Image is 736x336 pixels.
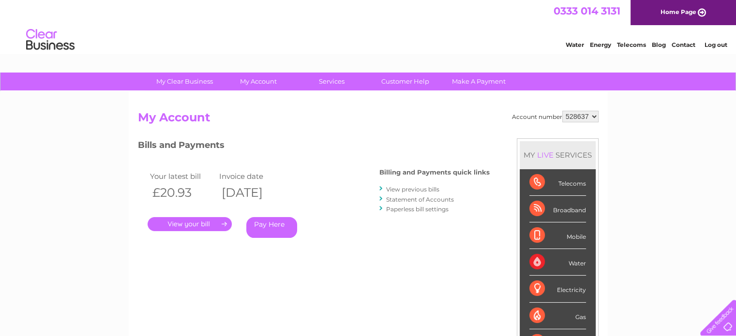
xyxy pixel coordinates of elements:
a: Telecoms [617,41,646,48]
td: Your latest bill [148,170,217,183]
div: Clear Business is a trading name of Verastar Limited (registered in [GEOGRAPHIC_DATA] No. 3667643... [140,5,597,47]
a: Paperless bill settings [386,205,449,213]
a: My Account [218,73,298,90]
a: My Clear Business [145,73,225,90]
a: Statement of Accounts [386,196,454,203]
a: Services [292,73,372,90]
div: Gas [529,303,586,329]
a: . [148,217,232,231]
h2: My Account [138,111,599,129]
div: Account number [512,111,599,122]
div: Electricity [529,276,586,302]
a: Water [566,41,584,48]
a: 0333 014 3131 [554,5,620,17]
a: Energy [590,41,611,48]
a: Blog [652,41,666,48]
img: logo.png [26,25,75,55]
div: LIVE [535,150,556,160]
a: Pay Here [246,217,297,238]
div: Mobile [529,222,586,249]
a: Log out [704,41,727,48]
a: Contact [672,41,695,48]
a: Customer Help [365,73,445,90]
td: Invoice date [217,170,286,183]
div: MY SERVICES [520,141,596,169]
h3: Bills and Payments [138,138,490,155]
div: Broadband [529,196,586,222]
h4: Billing and Payments quick links [379,169,490,176]
a: Make A Payment [439,73,519,90]
div: Water [529,249,586,276]
a: View previous bills [386,186,439,193]
th: £20.93 [148,183,217,203]
th: [DATE] [217,183,286,203]
div: Telecoms [529,169,586,196]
